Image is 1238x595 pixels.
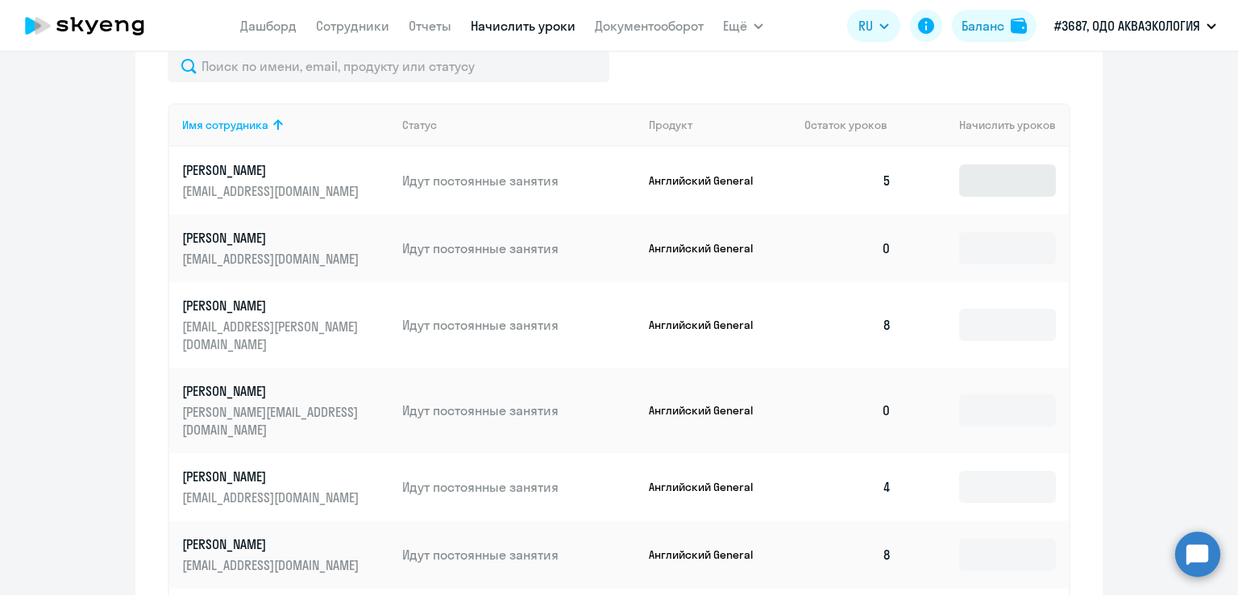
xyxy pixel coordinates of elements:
[182,382,363,400] p: [PERSON_NAME]
[595,18,704,34] a: Документооборот
[952,10,1037,42] button: Балансbalance
[649,118,792,132] div: Продукт
[182,297,389,353] a: [PERSON_NAME][EMAIL_ADDRESS][PERSON_NAME][DOMAIN_NAME]
[402,478,636,496] p: Идут постоянные занятия
[847,10,900,42] button: RU
[791,453,904,521] td: 4
[791,214,904,282] td: 0
[791,282,904,368] td: 8
[649,173,770,188] p: Английский General
[904,103,1069,147] th: Начислить уроков
[182,468,363,485] p: [PERSON_NAME]
[182,161,363,179] p: [PERSON_NAME]
[409,18,451,34] a: Отчеты
[182,229,389,268] a: [PERSON_NAME][EMAIL_ADDRESS][DOMAIN_NAME]
[649,318,770,332] p: Английский General
[402,316,636,334] p: Идут постоянные занятия
[402,402,636,419] p: Идут постоянные занятия
[240,18,297,34] a: Дашборд
[316,18,389,34] a: Сотрудники
[649,403,770,418] p: Английский General
[1054,16,1200,35] p: #3687, ОДО АКВАЭКОЛОГИЯ
[182,535,363,553] p: [PERSON_NAME]
[1046,6,1224,45] button: #3687, ОДО АКВАЭКОЛОГИЯ
[168,50,609,82] input: Поиск по имени, email, продукту или статусу
[402,118,437,132] div: Статус
[182,118,268,132] div: Имя сотрудника
[182,297,363,314] p: [PERSON_NAME]
[402,239,636,257] p: Идут постоянные занятия
[182,318,363,353] p: [EMAIL_ADDRESS][PERSON_NAME][DOMAIN_NAME]
[182,556,363,574] p: [EMAIL_ADDRESS][DOMAIN_NAME]
[804,118,904,132] div: Остаток уроков
[649,480,770,494] p: Английский General
[1011,18,1027,34] img: balance
[723,16,747,35] span: Ещё
[723,10,763,42] button: Ещё
[182,229,363,247] p: [PERSON_NAME]
[182,403,363,439] p: [PERSON_NAME][EMAIL_ADDRESS][DOMAIN_NAME]
[182,161,389,200] a: [PERSON_NAME][EMAIL_ADDRESS][DOMAIN_NAME]
[804,118,887,132] span: Остаток уроков
[402,118,636,132] div: Статус
[182,489,363,506] p: [EMAIL_ADDRESS][DOMAIN_NAME]
[182,250,363,268] p: [EMAIL_ADDRESS][DOMAIN_NAME]
[791,368,904,453] td: 0
[649,118,692,132] div: Продукт
[182,535,389,574] a: [PERSON_NAME][EMAIL_ADDRESS][DOMAIN_NAME]
[182,182,363,200] p: [EMAIL_ADDRESS][DOMAIN_NAME]
[182,382,389,439] a: [PERSON_NAME][PERSON_NAME][EMAIL_ADDRESS][DOMAIN_NAME]
[649,241,770,256] p: Английский General
[649,547,770,562] p: Английский General
[402,546,636,564] p: Идут постоянные занятия
[182,468,389,506] a: [PERSON_NAME][EMAIL_ADDRESS][DOMAIN_NAME]
[858,16,873,35] span: RU
[791,521,904,589] td: 8
[471,18,575,34] a: Начислить уроки
[791,147,904,214] td: 5
[962,16,1004,35] div: Баланс
[182,118,389,132] div: Имя сотрудника
[402,172,636,189] p: Идут постоянные занятия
